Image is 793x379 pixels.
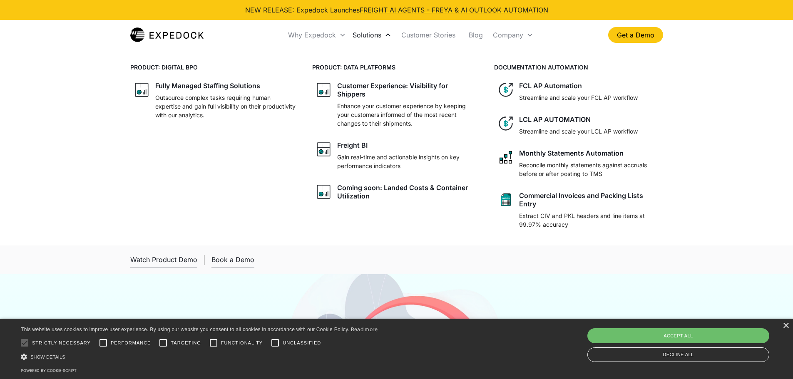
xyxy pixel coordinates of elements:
[130,27,204,43] a: home
[171,339,201,347] span: Targeting
[519,93,638,102] p: Streamline and scale your FCL AP workflow
[490,21,537,49] div: Company
[519,211,659,229] p: Extract CIV and PKL headers and line items at 99.97% accuracy
[349,21,395,49] div: Solutions
[494,146,663,181] a: network like iconMonthly Statements AutomationReconcile monthly statements against accruals befor...
[283,339,321,347] span: Unclassified
[497,149,514,166] img: network like icon
[316,82,332,98] img: graph icon
[312,63,481,72] h4: PRODUCT: DATA PLATFORMS
[312,78,481,131] a: graph iconCustomer Experience: Visibility for ShippersEnhance your customer experience by keeping...
[155,82,260,90] div: Fully Managed Staffing Solutions
[494,78,663,105] a: dollar iconFCL AP AutomationStreamline and scale your FCL AP workflow
[519,191,659,208] div: Commercial Invoices and Packing Lists Entry
[337,102,477,128] p: Enhance your customer experience by keeping your customers informed of the most recent changes to...
[221,339,263,347] span: Functionality
[494,63,663,72] h4: DOCUMENTATION AUTOMATION
[312,138,481,173] a: graph iconFreight BIGain real-time and actionable insights on key performance indicators
[751,339,793,379] div: Widget de chat
[497,191,514,208] img: sheet icon
[751,339,793,379] iframe: Chat Widget
[211,252,254,268] a: Book a Demo
[519,149,624,157] div: Monthly Statements Automation
[245,5,548,15] div: NEW RELEASE: Expedock Launches
[337,153,477,170] p: Gain real-time and actionable insights on key performance indicators
[395,21,462,49] a: Customer Stories
[519,82,582,90] div: FCL AP Automation
[519,115,591,124] div: LCL AP AUTOMATION
[130,27,204,43] img: Expedock Logo
[155,93,296,119] p: Outsource complex tasks requiring human expertise and gain full visibility on their productivity ...
[21,352,378,361] div: Show details
[519,161,659,178] p: Reconcile monthly statements against accruals before or after posting to TMS
[134,82,150,98] img: graph icon
[32,339,91,347] span: Strictly necessary
[130,255,197,264] div: Watch Product Demo
[519,127,638,136] p: Streamline and scale your LCL AP workflow
[587,347,769,362] div: Decline all
[783,323,789,329] div: Close
[337,141,368,149] div: Freight BI
[337,183,477,200] div: Coming soon: Landed Costs & Container Utilization
[288,31,336,39] div: Why Expedock
[111,339,151,347] span: Performance
[21,327,349,332] span: This website uses cookies to improve user experience. By using our website you consent to all coo...
[337,82,477,98] div: Customer Experience: Visibility for Shippers
[462,21,490,49] a: Blog
[285,21,349,49] div: Why Expedock
[21,368,77,373] a: Powered by cookie-script
[130,252,197,268] a: open lightbox
[30,354,65,359] span: Show details
[494,188,663,232] a: sheet iconCommercial Invoices and Packing Lists EntryExtract CIV and PKL headers and line items a...
[587,328,769,343] div: Accept all
[312,180,481,203] a: graph iconComing soon: Landed Costs & Container Utilization
[353,31,381,39] div: Solutions
[316,183,332,200] img: graph icon
[351,326,378,332] a: Read more
[360,6,548,14] a: FREIGHT AI AGENTS - FREYA & AI OUTLOOK AUTOMATION
[497,115,514,132] img: dollar icon
[497,82,514,98] img: dollar icon
[130,78,299,123] a: graph iconFully Managed Staffing SolutionsOutsource complex tasks requiring human expertise and g...
[130,63,299,72] h4: PRODUCT: DIGITAL BPO
[316,141,332,158] img: graph icon
[493,31,523,39] div: Company
[211,255,254,264] div: Book a Demo
[608,27,663,43] a: Get a Demo
[494,112,663,139] a: dollar iconLCL AP AUTOMATIONStreamline and scale your LCL AP workflow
